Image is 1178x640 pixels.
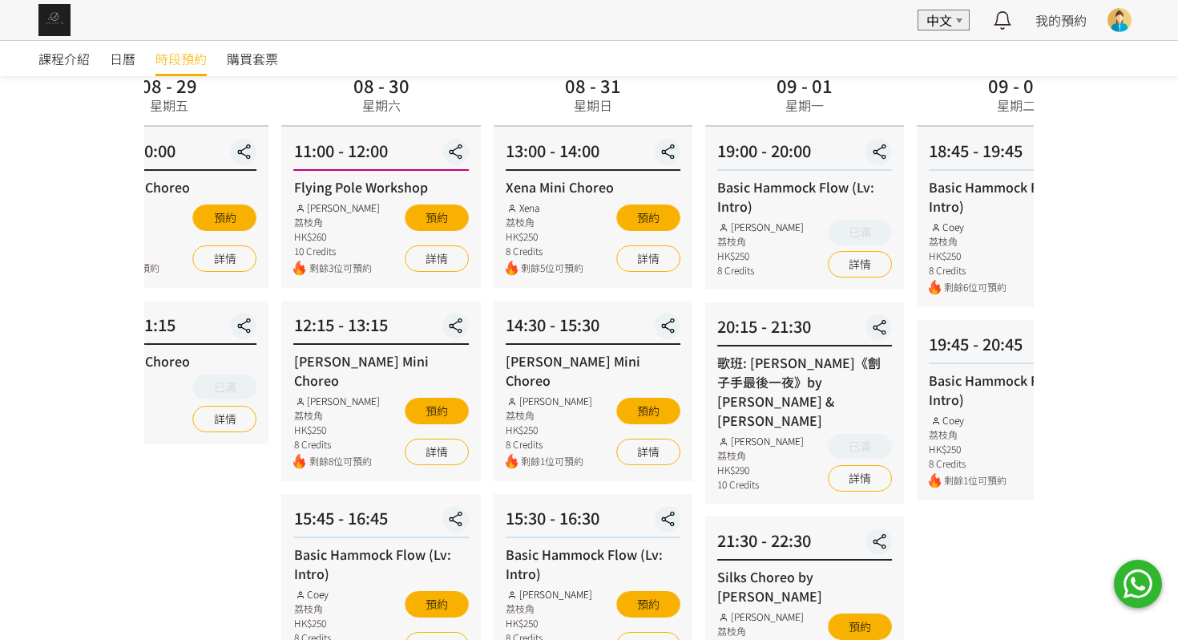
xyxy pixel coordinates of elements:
div: 荔枝角 [294,215,381,229]
span: 課程介紹 [38,49,90,68]
button: 預約 [616,591,680,618]
div: Coey [82,201,159,215]
div: Basic Hammock Flow (Lv: Intro) [294,545,469,583]
img: fire.png [929,280,941,295]
div: HK$250 [929,442,1007,456]
a: 課程介紹 [38,41,90,76]
div: [PERSON_NAME] [717,434,804,448]
div: 星期六 [362,95,401,115]
div: 19:00 - 20:00 [82,139,256,171]
button: 預約 [616,205,680,231]
div: 19:00 - 20:00 [717,139,892,171]
div: [PERSON_NAME] [717,610,804,624]
a: 我的預約 [1035,10,1087,30]
div: [PERSON_NAME] Mini Choreo [506,351,680,390]
div: HK$250 [294,423,381,437]
div: Coey Mini Choreo [82,177,256,196]
div: 08 - 30 [353,76,409,94]
a: 詳情 [828,465,892,492]
a: 詳情 [193,245,257,272]
button: 預約 [616,398,680,424]
div: Basic Hammock Flow (Lv: Intro) [506,545,680,583]
div: 荔枝角 [717,448,804,463]
div: 09 - 01 [777,76,833,94]
button: 預約 [405,205,469,231]
a: 詳情 [616,245,680,272]
div: 荔枝角 [506,215,583,229]
button: 已滿 [828,434,892,459]
div: HK$250 [506,423,592,437]
div: 荔枝角 [506,602,592,616]
div: 8 Credits [929,456,1007,471]
span: 剩餘1位可預約 [944,473,1007,488]
a: 時段預約 [155,41,207,76]
div: 08 - 31 [565,76,621,94]
div: Flying Pole Workshop [294,177,469,196]
a: 詳情 [405,439,469,465]
div: 8 Credits [82,244,159,258]
div: 18:45 - 19:45 [929,139,1103,171]
a: 日曆 [110,41,135,76]
div: Coey Mini Choreo [82,351,256,371]
div: 荔枝角 [717,234,804,249]
div: HK$290 [717,463,804,477]
div: Coey [929,413,1007,427]
button: 預約 [405,398,469,424]
img: fire.png [929,473,941,488]
div: 荔枝角 [717,624,804,638]
img: fire.png [506,454,518,469]
div: 09 - 02 [988,76,1044,94]
div: Xena Mini Choreo [506,177,680,196]
div: 荔枝角 [294,408,381,423]
a: 詳情 [405,245,469,272]
div: 8 Credits [717,263,804,277]
div: HK$250 [929,249,1007,263]
div: HK$250 [717,249,804,263]
div: Basic Hammock Flow (Lv: Intro) [929,177,1103,216]
div: HK$250 [294,616,372,630]
button: 預約 [193,205,257,231]
div: 21:30 - 22:30 [717,529,892,561]
div: 10 Credits [294,244,381,258]
img: fire.png [294,261,306,276]
div: HK$260 [294,229,381,244]
div: 星期日 [574,95,612,115]
div: 荔枝角 [929,234,1007,249]
a: 詳情 [193,406,257,432]
button: 預約 [405,591,469,618]
span: 時段預約 [155,49,207,68]
div: 08 - 29 [141,76,197,94]
a: 詳情 [616,439,680,465]
div: 8 Credits [506,244,583,258]
div: Silks Choreo by [PERSON_NAME] [717,567,892,606]
div: 8 Credits [294,437,381,452]
div: 星期五 [150,95,188,115]
div: [PERSON_NAME] [717,220,804,234]
div: HK$250 [82,229,159,244]
div: 荔枝角 [929,427,1007,442]
span: 剩餘5位可預約 [521,261,583,276]
div: [PERSON_NAME] [506,394,592,408]
div: 11:00 - 12:00 [294,139,469,171]
div: 星期一 [785,95,824,115]
div: HK$250 [506,229,583,244]
div: 10 Credits [717,477,804,492]
div: 14:30 - 15:30 [506,313,680,345]
span: 剩餘6位可預約 [944,280,1007,295]
div: 荔枝角 [506,408,592,423]
div: 荔枝角 [294,602,372,616]
a: 詳情 [828,251,892,277]
div: HK$250 [506,616,592,630]
a: 購買套票 [227,41,278,76]
div: 荔枝角 [82,215,159,229]
button: 已滿 [193,375,257,399]
div: 20:15 - 21:30 [717,314,892,346]
img: fire.png [294,454,306,469]
div: [PERSON_NAME] [294,394,381,408]
span: 購買套票 [227,49,278,68]
div: 12:15 - 13:15 [294,313,469,345]
div: 星期二 [997,95,1035,115]
div: Basic Hammock Flow (Lv: Intro) [717,177,892,216]
button: 已滿 [828,220,892,245]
